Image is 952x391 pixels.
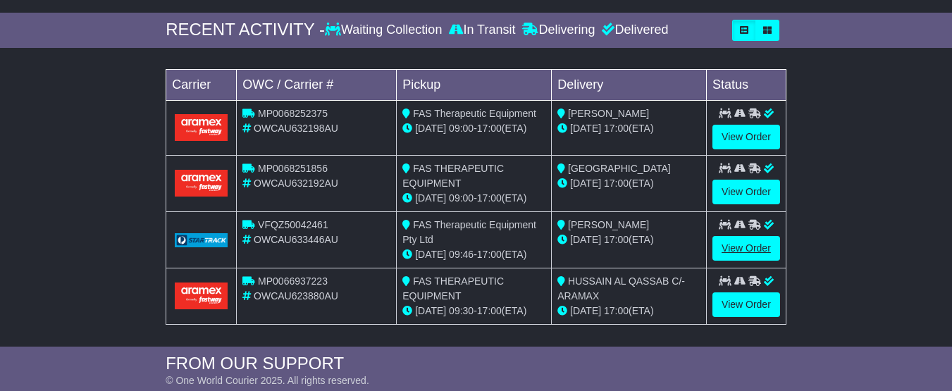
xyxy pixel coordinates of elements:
span: FAS Therapeutic Equipment [413,108,536,119]
span: OWCAU633446AU [254,234,338,245]
td: Pickup [397,69,552,100]
span: 17:00 [604,305,629,316]
span: [DATE] [570,305,601,316]
a: View Order [712,180,780,204]
span: FAS Therapeutic Equipment Pty Ltd [402,219,536,245]
div: (ETA) [557,232,700,247]
div: Delivered [598,23,668,38]
span: 17:00 [604,178,629,189]
span: [PERSON_NAME] [568,108,649,119]
span: MP0068251856 [258,163,328,174]
td: Carrier [166,69,237,100]
span: 17:00 [477,305,502,316]
span: 09:30 [449,305,474,316]
span: 17:00 [604,234,629,245]
span: [PERSON_NAME] [568,219,649,230]
div: - (ETA) [402,247,545,262]
span: VFQZ50042461 [258,219,328,230]
img: Aramex.png [175,170,228,196]
div: (ETA) [557,304,700,318]
span: [GEOGRAPHIC_DATA] [568,163,671,174]
img: Aramex.png [175,283,228,309]
span: [DATE] [570,123,601,134]
span: HUSSAIN AL QASSAB C/- ARAMAX [557,275,685,302]
span: [DATE] [570,178,601,189]
span: © One World Courier 2025. All rights reserved. [166,375,369,386]
span: OWCAU632198AU [254,123,338,134]
span: 09:00 [449,123,474,134]
div: - (ETA) [402,304,545,318]
span: [DATE] [415,192,446,204]
img: Aramex.png [175,114,228,140]
div: (ETA) [557,121,700,136]
span: 09:46 [449,249,474,260]
span: [DATE] [415,249,446,260]
a: View Order [712,125,780,149]
span: 09:00 [449,192,474,204]
div: (ETA) [557,176,700,191]
span: 17:00 [477,192,502,204]
img: GetCarrierServiceLogo [175,233,228,247]
div: In Transit [445,23,519,38]
div: Delivering [519,23,598,38]
td: OWC / Carrier # [237,69,397,100]
div: FROM OUR SUPPORT [166,354,786,374]
a: View Order [712,236,780,261]
div: Waiting Collection [325,23,445,38]
span: MP0068252375 [258,108,328,119]
span: [DATE] [570,234,601,245]
span: MP0066937223 [258,275,328,287]
span: [DATE] [415,305,446,316]
span: OWCAU623880AU [254,290,338,302]
span: 17:00 [477,123,502,134]
div: RECENT ACTIVITY - [166,20,325,40]
div: - (ETA) [402,121,545,136]
td: Status [707,69,786,100]
span: [DATE] [415,123,446,134]
span: 17:00 [477,249,502,260]
div: - (ETA) [402,191,545,206]
td: Delivery [552,69,707,100]
span: 17:00 [604,123,629,134]
span: OWCAU632192AU [254,178,338,189]
a: View Order [712,292,780,317]
span: FAS THERAPEUTIC EQUIPMENT [402,163,504,189]
span: FAS THERAPEUTIC EQUIPMENT [402,275,504,302]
